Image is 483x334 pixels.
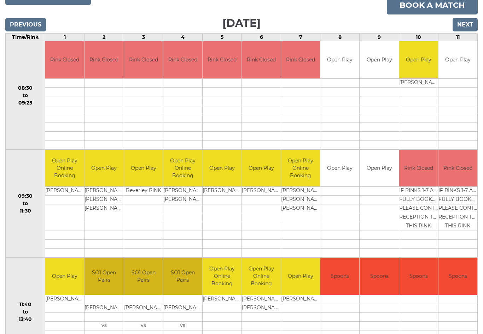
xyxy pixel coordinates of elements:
[45,295,84,304] td: [PERSON_NAME]
[438,222,477,231] td: THIS RINK
[438,187,477,196] td: IF RINKS 1-7 ARE
[45,258,84,295] td: Open Play
[281,205,320,214] td: [PERSON_NAME]
[242,304,281,313] td: [PERSON_NAME]
[360,258,398,295] td: Spoons
[453,18,478,32] input: Next
[203,150,241,187] td: Open Play
[163,187,202,196] td: [PERSON_NAME]
[320,42,359,79] td: Open Play
[163,196,202,205] td: [PERSON_NAME]
[242,187,281,196] td: [PERSON_NAME]
[360,42,398,79] td: Open Play
[242,42,281,79] td: Rink Closed
[281,295,320,304] td: [PERSON_NAME]
[163,322,202,330] td: vs
[203,258,241,295] td: Open Play Online Booking
[438,42,477,79] td: Open Play
[360,34,399,42] td: 9
[399,258,438,295] td: Spoons
[124,258,163,295] td: SO1 Open Pairs
[399,150,438,187] td: Rink Closed
[399,187,438,196] td: IF RINKS 1-7 ARE
[242,258,281,295] td: Open Play Online Booking
[203,42,241,79] td: Rink Closed
[124,187,163,196] td: Beverley PINK
[320,34,360,42] td: 8
[163,150,202,187] td: Open Play Online Booking
[124,322,163,330] td: vs
[281,42,320,79] td: Rink Closed
[438,34,477,42] td: 11
[399,34,438,42] td: 10
[242,34,281,42] td: 6
[85,322,123,330] td: vs
[438,258,477,295] td: Spoons
[124,42,163,79] td: Rink Closed
[45,42,84,79] td: Rink Closed
[320,150,359,187] td: Open Play
[163,42,202,79] td: Rink Closed
[203,187,241,196] td: [PERSON_NAME]
[242,150,281,187] td: Open Play
[281,150,320,187] td: Open Play Online Booking
[281,196,320,205] td: [PERSON_NAME]
[438,205,477,214] td: PLEASE CONTACT
[242,295,281,304] td: [PERSON_NAME]
[85,187,123,196] td: [PERSON_NAME]
[399,205,438,214] td: PLEASE CONTACT
[85,150,123,187] td: Open Play
[6,34,45,42] td: Time/Rink
[360,150,398,187] td: Open Play
[85,304,123,313] td: [PERSON_NAME]
[320,258,359,295] td: Spoons
[124,150,163,187] td: Open Play
[438,214,477,222] td: RECEPTION TO BOOK
[281,34,320,42] td: 7
[438,196,477,205] td: FULLY BOOKED
[203,295,241,304] td: [PERSON_NAME]
[45,34,85,42] td: 1
[124,304,163,313] td: [PERSON_NAME]
[399,79,438,88] td: [PERSON_NAME]
[399,222,438,231] td: THIS RINK
[438,150,477,187] td: Rink Closed
[45,187,84,196] td: [PERSON_NAME]
[85,34,124,42] td: 2
[6,42,45,150] td: 08:30 to 09:25
[6,150,45,258] td: 09:30 to 11:30
[85,205,123,214] td: [PERSON_NAME]
[281,187,320,196] td: [PERSON_NAME]
[85,196,123,205] td: [PERSON_NAME]
[45,150,84,187] td: Open Play Online Booking
[163,304,202,313] td: [PERSON_NAME]
[202,34,241,42] td: 5
[399,214,438,222] td: RECEPTION TO BOOK
[5,18,46,32] input: Previous
[163,258,202,295] td: SO1 Open Pairs
[399,196,438,205] td: FULLY BOOKED
[281,258,320,295] td: Open Play
[85,42,123,79] td: Rink Closed
[163,34,202,42] td: 4
[124,34,163,42] td: 3
[85,258,123,295] td: SO1 Open Pairs
[399,42,438,79] td: Open Play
